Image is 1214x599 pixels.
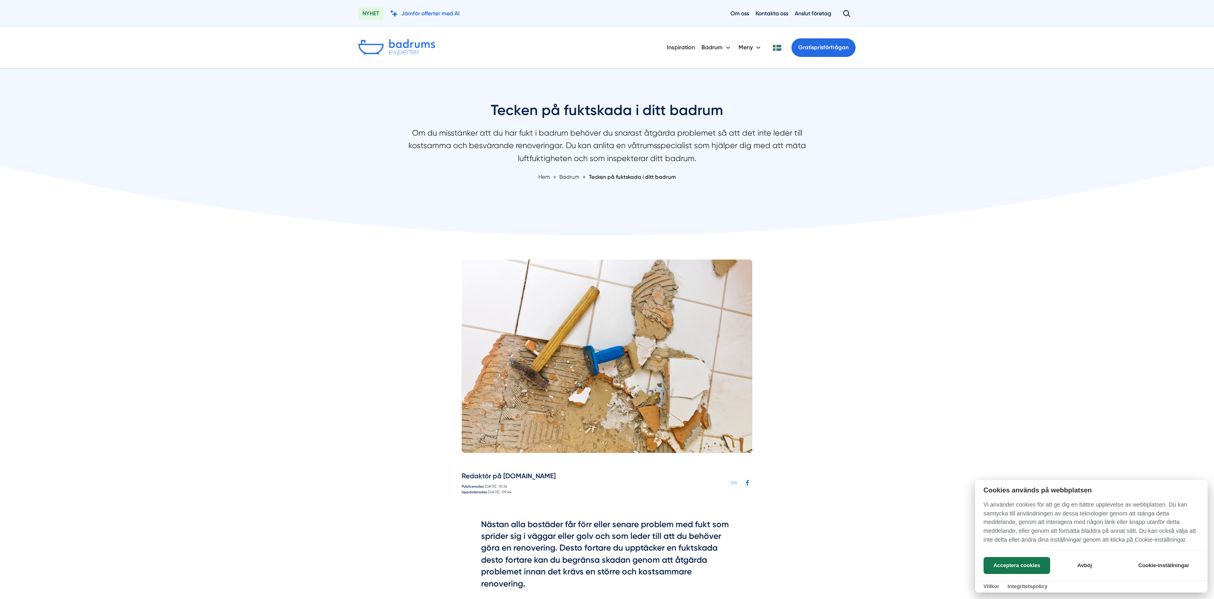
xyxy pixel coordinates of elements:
[984,557,1050,574] button: Acceptera cookies
[1128,557,1199,574] button: Cookie-inställningar
[1007,583,1047,589] a: Integritetspolicy
[984,583,999,589] a: Villkor
[975,486,1208,494] h2: Cookies används på webbplatsen
[975,501,1208,550] p: Vi använder cookies för att ge dig en bättre upplevelse av webbplatsen. Du kan samtycka till anvä...
[1053,557,1117,574] button: Avböj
